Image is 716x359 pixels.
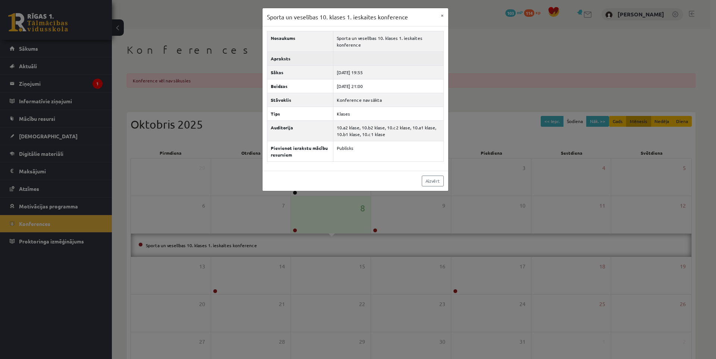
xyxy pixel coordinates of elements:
th: Auditorija [267,120,333,141]
th: Beidzas [267,79,333,93]
th: Nosaukums [267,31,333,51]
td: 10.a2 klase, 10.b2 klase, 10.c2 klase, 10.a1 klase, 10.b1 klase, 10.c1 klase [333,120,443,141]
td: [DATE] 21:00 [333,79,443,93]
th: Stāvoklis [267,93,333,107]
button: × [436,8,448,22]
th: Tips [267,107,333,120]
th: Sākas [267,65,333,79]
td: Sporta un veselības 10. klases 1. ieskaites konference [333,31,443,51]
th: Pievienot ierakstu mācību resursiem [267,141,333,161]
td: [DATE] 19:55 [333,65,443,79]
h3: Sporta un veselības 10. klases 1. ieskaites konference [267,13,408,22]
th: Apraksts [267,51,333,65]
td: Klases [333,107,443,120]
td: Konference nav sākta [333,93,443,107]
a: Aizvērt [422,176,444,186]
td: Publisks [333,141,443,161]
